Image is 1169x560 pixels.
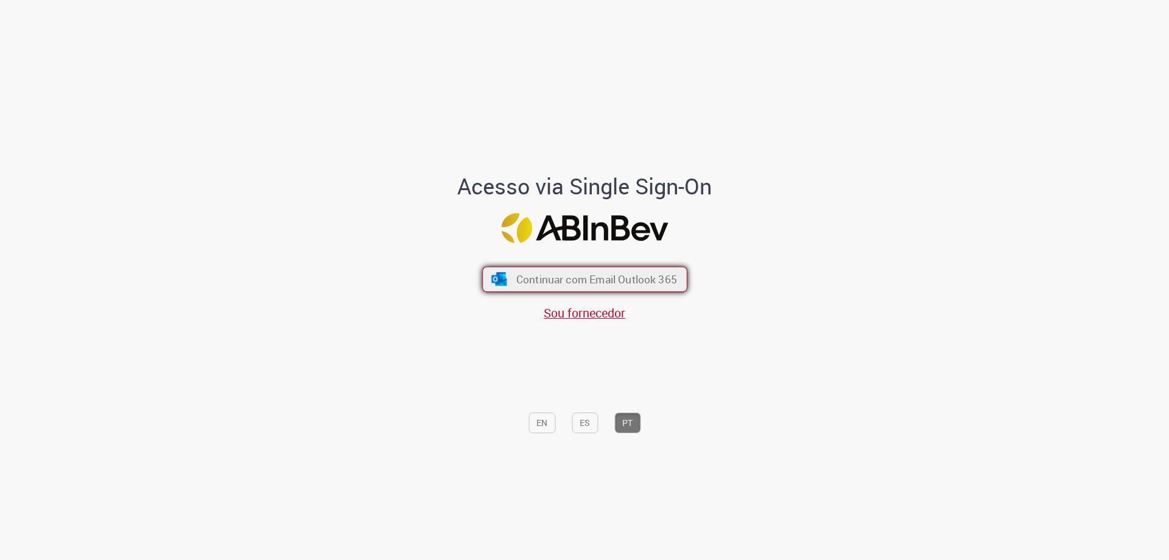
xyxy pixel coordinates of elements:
button: ES [572,413,598,433]
button: EN [528,413,555,433]
img: ícone Azure/Microsoft 360 [490,272,508,286]
span: Continuar com Email Outlook 365 [516,272,676,286]
h1: Acesso via Single Sign-On [416,174,754,199]
img: Logo ABInBev [501,213,668,243]
button: PT [614,413,641,433]
a: Sou fornecedor [544,305,625,321]
button: ícone Azure/Microsoft 360 Continuar com Email Outlook 365 [482,267,687,292]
